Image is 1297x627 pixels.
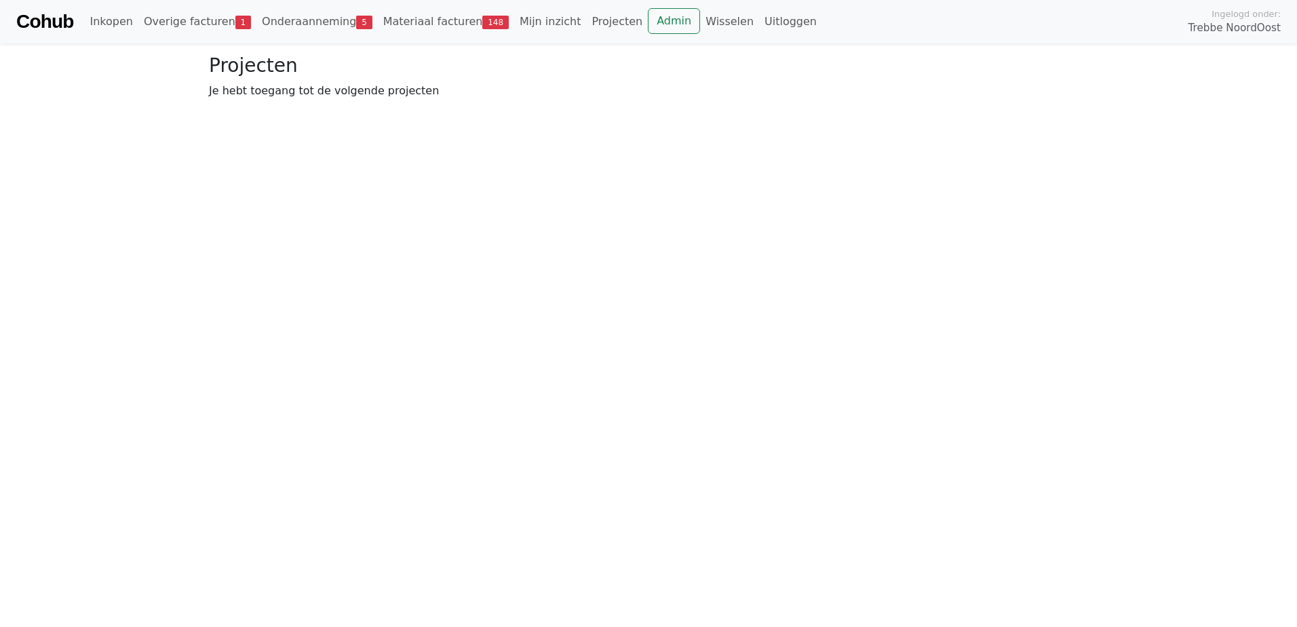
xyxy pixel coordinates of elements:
a: Admin [648,8,700,34]
span: 5 [356,16,372,29]
span: Trebbe NoordOost [1188,20,1281,36]
a: Wisselen [700,8,759,35]
a: Materiaal facturen148 [378,8,514,35]
a: Mijn inzicht [514,8,587,35]
a: Inkopen [84,8,138,35]
a: Onderaanneming5 [256,8,378,35]
p: Je hebt toegang tot de volgende projecten [209,83,1088,99]
span: 148 [482,16,509,29]
a: Projecten [586,8,648,35]
h3: Projecten [209,54,1088,77]
a: Overige facturen1 [138,8,256,35]
a: Uitloggen [759,8,822,35]
span: 1 [235,16,251,29]
a: Cohub [16,5,73,38]
span: Ingelogd onder: [1212,7,1281,20]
